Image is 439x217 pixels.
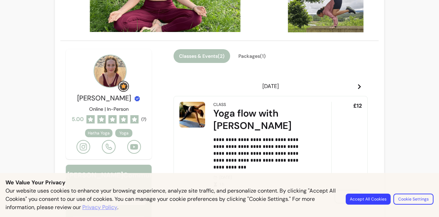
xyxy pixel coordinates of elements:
[54,170,164,180] h6: Join [PERSON_NAME] Community!
[5,187,337,211] p: Our website uses cookies to enhance your browsing experience, analyze site traffic, and personali...
[94,55,127,88] img: Provider image
[77,94,131,102] span: [PERSON_NAME]
[141,117,146,122] span: ( 7 )
[174,79,368,93] header: [DATE]
[5,178,434,187] p: We Value Your Privacy
[179,102,205,128] img: Yoga flow with Maria
[346,194,391,205] button: Accept All Cookies
[119,82,128,90] img: Grow
[82,203,117,211] a: Privacy Policy
[213,107,312,132] div: Yoga flow with [PERSON_NAME]
[89,106,129,112] p: Online | In-Person
[174,49,230,63] button: Classes & Events(2)
[233,49,271,63] button: Packages(1)
[119,130,129,136] span: Yoga
[72,115,84,123] span: 5.00
[213,102,226,107] div: Class
[88,130,110,136] span: Hatha Yoga
[353,102,362,110] span: £12
[393,194,434,205] button: Cookie Settings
